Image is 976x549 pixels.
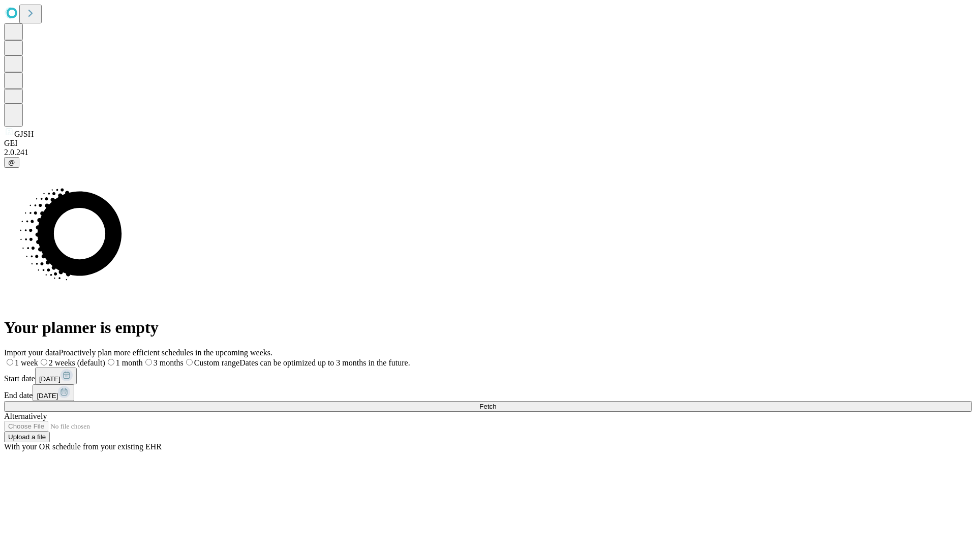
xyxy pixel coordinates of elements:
span: Alternatively [4,412,47,420]
div: End date [4,384,972,401]
span: 2 weeks (default) [49,358,105,367]
input: Custom rangeDates can be optimized up to 3 months in the future. [186,359,193,365]
span: 1 month [116,358,143,367]
span: 3 months [154,358,184,367]
input: 1 month [108,359,114,365]
span: Dates can be optimized up to 3 months in the future. [239,358,410,367]
button: Fetch [4,401,972,412]
input: 1 week [7,359,13,365]
button: [DATE] [35,368,77,384]
span: Import your data [4,348,59,357]
div: 2.0.241 [4,148,972,157]
span: GJSH [14,130,34,138]
input: 3 months [145,359,152,365]
span: Custom range [194,358,239,367]
span: With your OR schedule from your existing EHR [4,442,162,451]
button: Upload a file [4,432,50,442]
div: Start date [4,368,972,384]
input: 2 weeks (default) [41,359,47,365]
span: [DATE] [39,375,60,383]
span: Fetch [479,403,496,410]
span: @ [8,159,15,166]
span: [DATE] [37,392,58,400]
button: [DATE] [33,384,74,401]
span: Proactively plan more efficient schedules in the upcoming weeks. [59,348,272,357]
div: GEI [4,139,972,148]
h1: Your planner is empty [4,318,972,337]
button: @ [4,157,19,168]
span: 1 week [15,358,38,367]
